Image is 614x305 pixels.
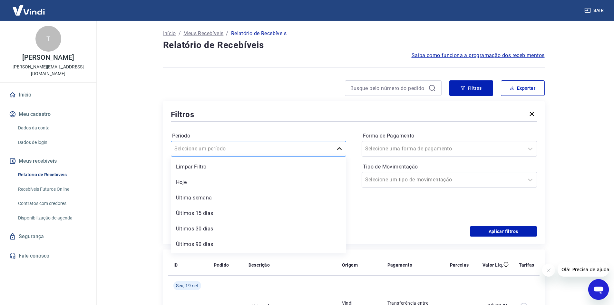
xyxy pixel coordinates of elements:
iframe: Mensagem da empresa [558,262,609,277]
div: Últimos 30 dias [171,222,346,235]
a: Dados da conta [15,121,89,135]
iframe: Fechar mensagem [542,264,555,277]
div: Hoje [171,176,346,189]
p: Relatório de Recebíveis [231,30,287,37]
a: Meus Recebíveis [183,30,223,37]
a: Dados de login [15,136,89,149]
div: Última semana [171,191,346,204]
div: T [35,26,61,52]
h4: Relatório de Recebíveis [163,39,545,52]
p: [PERSON_NAME][EMAIL_ADDRESS][DOMAIN_NAME] [5,64,91,77]
a: Início [8,88,89,102]
label: Período [172,132,345,140]
p: Tarifas [519,262,534,268]
span: Sex, 19 set [176,282,199,289]
label: Tipo de Movimentação [363,163,536,171]
p: [PERSON_NAME] [22,54,74,61]
p: ID [173,262,178,268]
a: Contratos com credores [15,197,89,210]
div: Últimos 15 dias [171,207,346,220]
p: Pedido [214,262,229,268]
a: Fale conosco [8,249,89,263]
button: Aplicar filtros [470,226,537,237]
p: Descrição [249,262,270,268]
p: Origem [342,262,358,268]
p: / [226,30,228,37]
p: Parcelas [450,262,469,268]
input: Busque pelo número do pedido [350,83,426,93]
img: Vindi [8,0,50,20]
p: Pagamento [387,262,413,268]
button: Meu cadastro [8,107,89,121]
button: Filtros [449,80,493,96]
button: Exportar [501,80,545,96]
p: Valor Líq. [482,262,503,268]
iframe: Botão para abrir a janela de mensagens [588,279,609,300]
a: Saiba como funciona a programação dos recebimentos [412,52,545,59]
div: Limpar Filtro [171,160,346,173]
div: Últimos 90 dias [171,238,346,251]
a: Relatório de Recebíveis [15,168,89,181]
a: Segurança [8,229,89,244]
h5: Filtros [171,109,195,120]
button: Meus recebíveis [8,154,89,168]
label: Forma de Pagamento [363,132,536,140]
button: Sair [583,5,606,16]
a: Disponibilização de agenda [15,211,89,225]
p: / [179,30,181,37]
span: Olá! Precisa de ajuda? [4,5,54,10]
a: Recebíveis Futuros Online [15,183,89,196]
a: Início [163,30,176,37]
